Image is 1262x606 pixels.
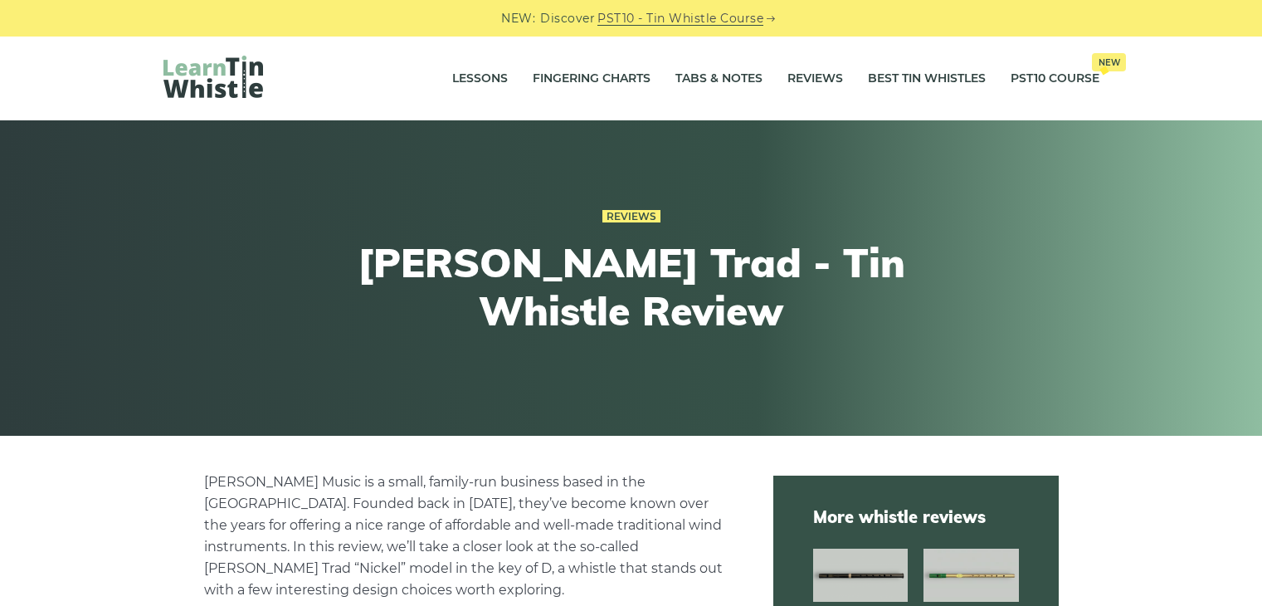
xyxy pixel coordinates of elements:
[813,506,1019,529] span: More whistle reviews
[452,58,508,100] a: Lessons
[163,56,263,98] img: LearnTinWhistle.com
[602,210,660,223] a: Reviews
[1011,58,1099,100] a: PST10 CourseNew
[868,58,986,100] a: Best Tin Whistles
[326,239,937,335] h1: [PERSON_NAME] Trad - Tin Whistle Review
[204,472,733,601] p: [PERSON_NAME] Music is a small, family-run business based in the [GEOGRAPHIC_DATA]. Founded back ...
[813,549,908,602] img: Dixon DX005 tin whistle full front view
[675,58,763,100] a: Tabs & Notes
[533,58,650,100] a: Fingering Charts
[923,549,1018,602] img: Feadog brass tin whistle full front view
[787,58,843,100] a: Reviews
[1092,53,1126,71] span: New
